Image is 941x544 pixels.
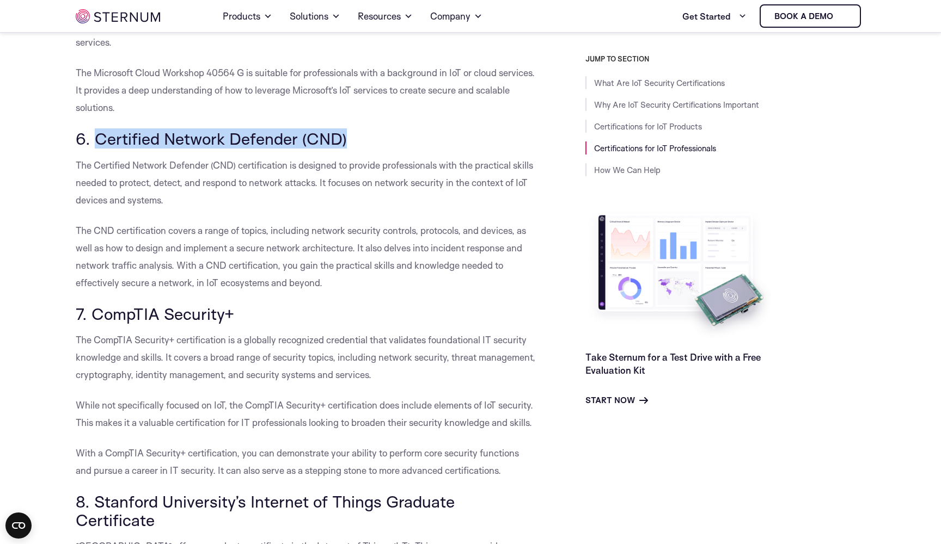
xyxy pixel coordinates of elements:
a: Products [223,1,272,32]
p: The Microsoft Cloud Workshop 40564 G is suitable for professionals with a background in IoT or cl... [76,64,536,116]
img: Take Sternum for a Test Drive with a Free Evaluation Kit [585,207,776,342]
a: Take Sternum for a Test Drive with a Free Evaluation Kit [585,351,761,376]
p: While not specifically focused on IoT, the CompTIA Security+ certification does include elements ... [76,397,536,431]
h3: 7. CompTIA Security+ [76,305,536,323]
img: sternum iot [76,9,160,23]
h3: 6. Certified Network Defender (CND) [76,129,536,148]
a: What Are IoT Security Certifications [594,78,725,88]
a: Company [430,1,482,32]
a: How We Can Help [594,165,661,175]
a: Start Now [585,394,648,407]
p: The CompTIA Security+ certification is a globally recognized credential that validates foundation... [76,331,536,384]
a: Get Started [682,5,747,27]
a: Why Are IoT Security Certifications Important [594,100,759,110]
p: With a CompTIA Security+ certification, you can demonstrate your ability to perform core security... [76,444,536,479]
a: Certifications for IoT Professionals [594,143,716,153]
a: Resources [358,1,413,32]
button: Open CMP widget [5,512,32,539]
a: Solutions [290,1,340,32]
a: Certifications for IoT Products [594,121,702,132]
h3: JUMP TO SECTION [585,54,865,63]
p: The CND certification covers a range of topics, including network security controls, protocols, a... [76,222,536,292]
p: The Certified Network Defender (CND) certification is designed to provide professionals with the ... [76,157,536,209]
img: sternum iot [838,12,846,21]
a: Book a demo [760,4,861,28]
